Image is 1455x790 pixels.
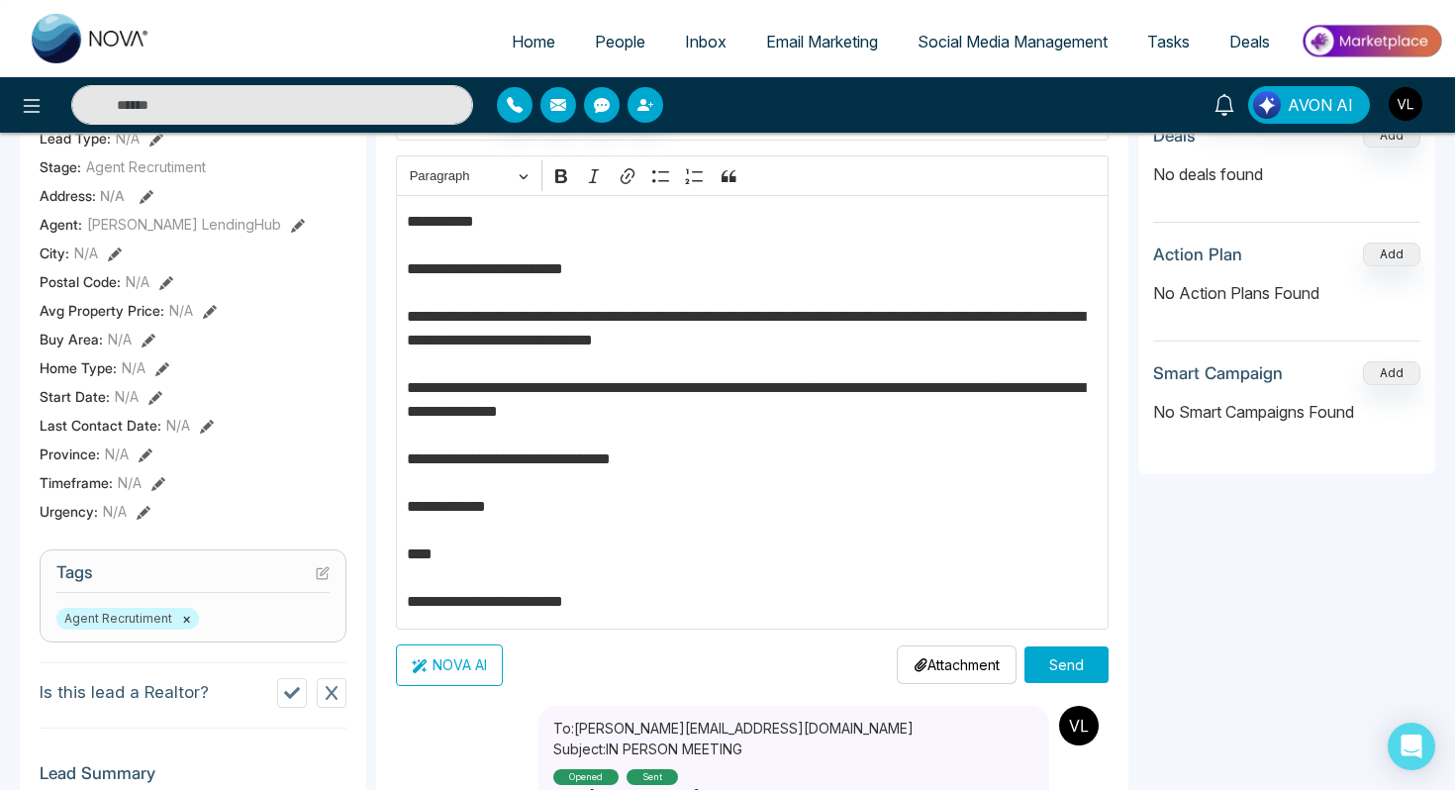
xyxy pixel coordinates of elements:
span: Social Media Management [918,32,1108,51]
p: No Smart Campaigns Found [1153,400,1420,424]
span: AVON AI [1288,93,1353,117]
span: Inbox [685,32,727,51]
span: N/A [103,501,127,522]
a: Email Marketing [746,23,898,60]
img: User Avatar [1389,87,1422,121]
button: Add [1363,243,1420,266]
button: Add [1363,361,1420,385]
span: Urgency : [40,501,98,522]
span: Lead Type: [40,128,111,148]
span: N/A [100,187,125,204]
span: Deals [1229,32,1270,51]
span: Agent: [40,214,82,235]
span: [PERSON_NAME] LendingHub [87,214,281,235]
span: Province : [40,444,100,464]
span: Agent Recrutiment [56,608,199,630]
button: Send [1024,646,1109,683]
span: Agent Recrutiment [86,156,206,177]
h3: Smart Campaign [1153,363,1283,383]
span: Address: [40,185,125,206]
span: Stage: [40,156,81,177]
a: Tasks [1127,23,1210,60]
span: Timeframe : [40,472,113,493]
span: N/A [118,472,142,493]
img: Market-place.gif [1300,19,1443,63]
div: sent [627,769,678,785]
span: N/A [116,128,140,148]
span: Start Date : [40,386,110,407]
p: Is this lead a Realtor? [40,680,209,706]
a: People [575,23,665,60]
span: Buy Area : [40,329,103,349]
span: Paragraph [410,164,513,188]
span: Home [512,32,555,51]
p: Attachment [914,654,1000,675]
a: Home [492,23,575,60]
div: Opened [553,769,619,785]
h3: Action Plan [1153,245,1242,264]
p: No deals found [1153,162,1420,186]
img: Lead Flow [1253,91,1281,119]
span: City : [40,243,69,263]
h3: Deals [1153,126,1196,146]
span: Last Contact Date : [40,415,161,436]
p: To: [PERSON_NAME][EMAIL_ADDRESS][DOMAIN_NAME] [553,718,914,739]
img: Sender [1059,706,1099,745]
button: AVON AI [1248,86,1370,124]
span: N/A [74,243,98,263]
a: Inbox [665,23,746,60]
button: NOVA AI [396,644,503,686]
a: Social Media Management [898,23,1127,60]
span: Email Marketing [766,32,878,51]
div: Editor toolbar [396,155,1109,194]
p: No Action Plans Found [1153,281,1420,305]
span: N/A [169,300,193,321]
span: N/A [122,357,145,378]
span: N/A [126,271,149,292]
span: Tasks [1147,32,1190,51]
span: N/A [166,415,190,436]
a: Deals [1210,23,1290,60]
div: Open Intercom Messenger [1388,723,1435,770]
span: Postal Code : [40,271,121,292]
p: Subject: IN PERSON MEETING [553,739,914,759]
span: Avg Property Price : [40,300,164,321]
div: Editor editing area: main [396,195,1109,630]
button: × [182,610,191,628]
span: N/A [105,444,129,464]
button: Add [1363,124,1420,148]
button: Paragraph [401,160,537,191]
span: N/A [115,386,139,407]
img: Nova CRM Logo [32,14,150,63]
span: People [595,32,645,51]
h3: Tags [56,562,330,593]
span: Home Type : [40,357,117,378]
span: N/A [108,329,132,349]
